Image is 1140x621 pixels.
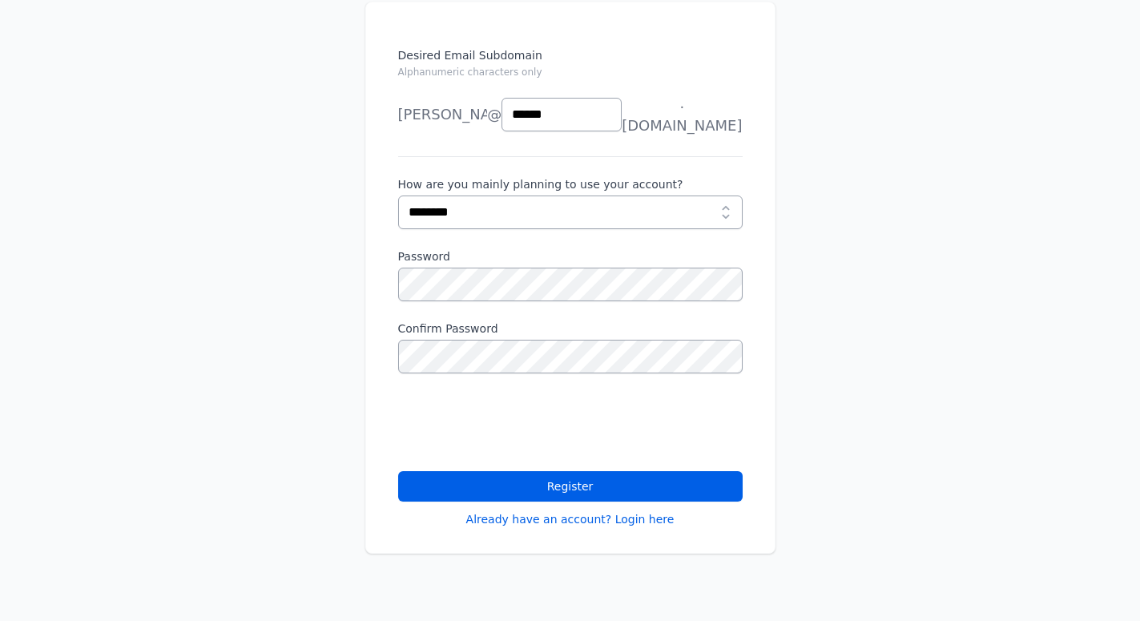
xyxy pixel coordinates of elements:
span: .[DOMAIN_NAME] [622,92,742,137]
li: [PERSON_NAME] [398,99,486,131]
iframe: reCAPTCHA [398,393,642,455]
label: How are you mainly planning to use your account? [398,176,743,192]
small: Alphanumeric characters only [398,67,542,78]
a: Already have an account? Login here [466,511,675,527]
span: @ [487,103,502,126]
label: Desired Email Subdomain [398,47,743,89]
label: Password [398,248,743,264]
button: Register [398,471,743,502]
label: Confirm Password [398,321,743,337]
